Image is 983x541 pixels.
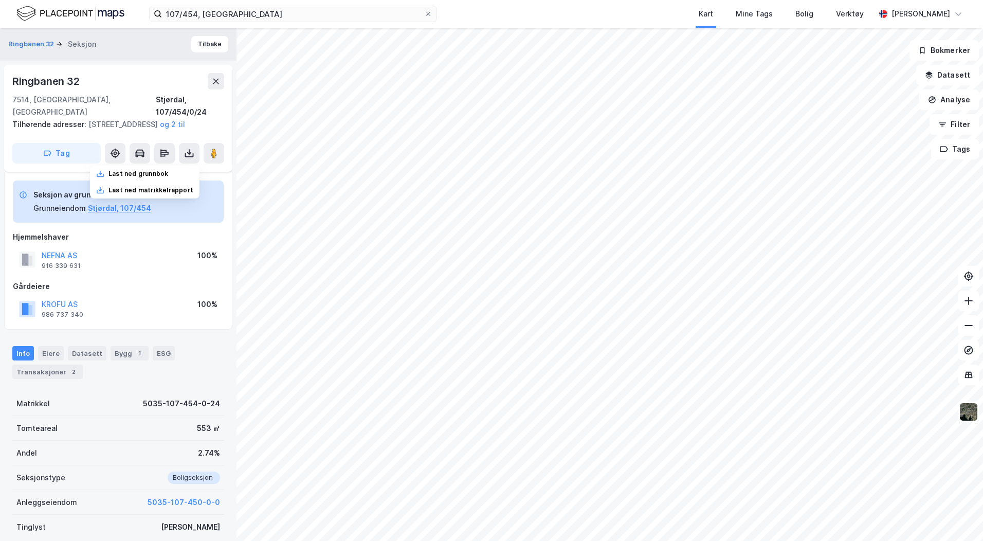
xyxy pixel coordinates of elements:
div: Kontrollprogram for chat [932,492,983,541]
div: 5035-107-454-0-24 [143,398,220,410]
div: Transaksjoner [12,365,83,379]
button: Tilbake [191,36,228,52]
div: [PERSON_NAME] [161,521,220,533]
button: Tag [12,143,101,164]
div: 2 [68,367,79,377]
button: Tags [931,139,979,159]
div: 7514, [GEOGRAPHIC_DATA], [GEOGRAPHIC_DATA] [12,94,156,118]
div: ESG [153,346,175,360]
div: 100% [197,298,217,311]
span: Tilhørende adresser: [12,120,88,129]
div: Ringbanen 32 [12,73,82,89]
div: Gårdeiere [13,280,224,293]
div: Seksjonstype [16,472,65,484]
div: Verktøy [836,8,864,20]
div: Tomteareal [16,422,58,435]
div: 553 ㎡ [197,422,220,435]
button: Bokmerker [909,40,979,61]
div: Bygg [111,346,149,360]
button: Datasett [916,65,979,85]
div: Mine Tags [736,8,773,20]
iframe: Chat Widget [932,492,983,541]
div: Stjørdal, 107/454/0/24 [156,94,224,118]
div: Anleggseiendom [16,496,77,509]
button: Analyse [919,89,979,110]
button: 5035-107-450-0-0 [148,496,220,509]
div: Grunneiendom [33,202,86,214]
div: Tinglyst [16,521,46,533]
button: Filter [930,114,979,135]
img: 9k= [959,402,978,422]
img: logo.f888ab2527a4732fd821a326f86c7f29.svg [16,5,124,23]
div: Datasett [68,346,106,360]
div: Matrikkel [16,398,50,410]
div: 100% [197,249,217,262]
input: Søk på adresse, matrikkel, gårdeiere, leietakere eller personer [162,6,424,22]
button: Stjørdal, 107/454 [88,202,151,214]
div: Hjemmelshaver [13,231,224,243]
div: Bolig [795,8,813,20]
div: 986 737 340 [42,311,83,319]
div: Andel [16,447,37,459]
div: 916 339 631 [42,262,81,270]
div: [PERSON_NAME] [891,8,950,20]
button: Ringbanen 32 [8,39,56,49]
div: Kart [699,8,713,20]
div: [STREET_ADDRESS] [12,118,216,131]
div: Info [12,346,34,360]
div: Last ned matrikkelrapport [108,186,193,194]
div: 2.74% [198,447,220,459]
div: Seksjon [68,38,96,50]
div: Last ned grunnbok [108,170,168,178]
div: Eiere [38,346,64,360]
div: 1 [134,348,144,358]
div: Seksjon av grunneiendom [33,189,151,201]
